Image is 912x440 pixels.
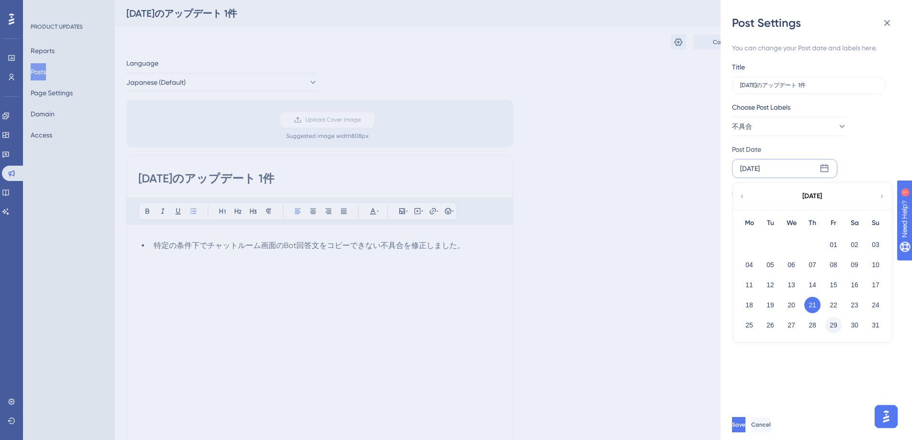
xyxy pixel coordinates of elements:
[825,277,842,293] button: 15
[867,317,884,333] button: 31
[732,42,893,54] div: You can change your Post date and labels here.
[762,257,778,273] button: 05
[783,277,799,293] button: 13
[846,237,863,253] button: 02
[802,191,822,202] div: [DATE]
[740,82,877,89] input: Type the value
[846,317,863,333] button: 30
[732,121,752,132] span: 不具合
[846,277,863,293] button: 16
[741,277,757,293] button: 11
[751,417,771,432] button: Cancel
[751,421,771,429] span: Cancel
[825,317,842,333] button: 29
[867,257,884,273] button: 10
[741,257,757,273] button: 04
[783,317,799,333] button: 27
[740,163,760,174] div: [DATE]
[802,217,823,229] div: Th
[825,257,842,273] button: 08
[732,186,754,197] div: Access
[865,217,886,229] div: Su
[23,2,60,14] span: Need Help?
[762,277,778,293] button: 12
[741,297,757,313] button: 18
[804,297,821,313] button: 21
[804,257,821,273] button: 07
[867,297,884,313] button: 24
[67,5,69,12] div: 1
[867,237,884,253] button: 03
[867,277,884,293] button: 17
[783,257,799,273] button: 06
[846,257,863,273] button: 09
[844,217,865,229] div: Sa
[762,297,778,313] button: 19
[825,297,842,313] button: 22
[732,417,745,432] button: Save
[804,277,821,293] button: 14
[825,237,842,253] button: 01
[804,317,821,333] button: 28
[783,297,799,313] button: 20
[732,144,888,155] div: Post Date
[823,217,844,229] div: Fr
[732,117,847,136] button: 不具合
[732,15,901,31] div: Post Settings
[762,317,778,333] button: 26
[732,61,745,73] div: Title
[846,297,863,313] button: 23
[732,421,745,429] span: Save
[741,317,757,333] button: 25
[872,402,901,431] iframe: UserGuiding AI Assistant Launcher
[732,102,790,113] span: Choose Post Labels
[739,217,760,229] div: Mo
[781,217,802,229] div: We
[760,217,781,229] div: Tu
